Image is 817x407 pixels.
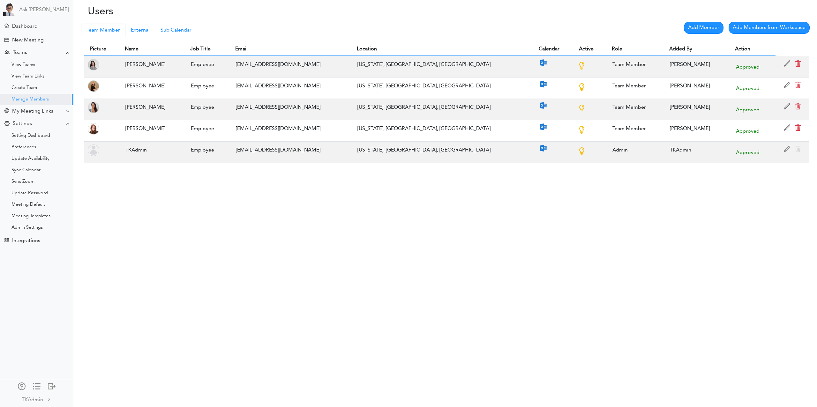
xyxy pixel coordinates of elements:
[609,144,661,157] div: Admin
[354,123,530,135] div: [US_STATE], [GEOGRAPHIC_DATA], [GEOGRAPHIC_DATA]
[125,24,155,37] a: External
[188,101,226,114] div: Employee
[539,101,547,109] img: outlook-calendar.png
[667,59,726,71] div: [PERSON_NAME]
[782,103,792,113] span: Edit Member Name/Title
[4,24,9,28] div: Home
[11,75,44,78] div: View Team Links
[122,59,182,71] div: [PERSON_NAME]
[12,238,40,244] div: Integrations
[4,121,10,127] div: Change Settings
[33,382,41,389] div: Show only icons
[155,24,197,37] a: Sub Calendar
[539,80,547,88] img: outlook-calendar.png
[88,59,99,70] img: Z
[22,396,43,404] div: TKAdmin
[3,3,16,16] img: Powered by TEAMCAL AI
[533,43,573,56] th: Calendar
[606,43,664,56] th: Role
[667,123,726,135] div: [PERSON_NAME]
[11,86,37,90] div: Create Team
[188,80,226,93] div: Employee
[11,169,41,172] div: Sync Calendar
[11,180,34,183] div: Sync Zoom
[793,103,803,113] span: Remove User from Organization
[354,144,530,157] div: [US_STATE], [GEOGRAPHIC_DATA], [GEOGRAPHIC_DATA]
[793,82,803,91] span: Remove User from Organization
[663,43,729,56] th: Added By
[122,123,182,135] div: [PERSON_NAME]
[84,43,119,56] th: Picture
[122,101,182,114] div: [PERSON_NAME]
[4,108,9,115] div: Share Meeting Link
[88,80,99,92] img: Z
[233,59,348,71] div: [EMAIL_ADDRESS][DOMAIN_NAME]
[88,144,99,156] img: user-off.png
[119,43,185,56] th: Name
[33,382,41,391] a: Change side menu
[354,59,530,71] div: [US_STATE], [GEOGRAPHIC_DATA], [GEOGRAPHIC_DATA]
[573,43,606,56] th: Active
[732,145,763,160] div: Approved
[11,98,49,101] div: Manage Members
[184,43,229,56] th: Job Title
[1,392,73,406] a: TKAdmin
[11,226,43,229] div: Admin Settings
[351,43,533,56] th: Location
[782,146,792,155] span: Edit Admin's Name/Title
[782,60,792,70] span: Edit Member Name/Title
[11,203,45,206] div: Meeting Default
[188,59,226,71] div: Employee
[11,215,50,218] div: Meeting Templates
[13,121,32,127] div: Settings
[4,38,9,42] div: Creating Meeting
[233,144,348,157] div: [EMAIL_ADDRESS][DOMAIN_NAME]
[539,144,547,152] img: outlook-calendar.png
[609,80,661,93] div: Team Member
[78,6,317,18] h2: Users
[233,80,348,93] div: [EMAIL_ADDRESS][DOMAIN_NAME]
[782,82,792,91] span: Edit Member Name/Title
[122,80,182,93] div: [PERSON_NAME]
[609,101,661,114] div: Team Member
[667,80,726,93] div: [PERSON_NAME]
[122,144,182,157] div: TKAdmin
[48,382,56,389] div: Log out
[233,123,348,135] div: [EMAIL_ADDRESS][DOMAIN_NAME]
[667,101,726,114] div: [PERSON_NAME]
[793,124,803,134] span: Remove User from Organization
[19,7,69,13] a: Ask [PERSON_NAME]
[609,123,661,135] div: Team Member
[11,146,36,149] div: Preferences
[12,24,38,30] div: Dashboard
[11,63,35,67] div: View Teams
[732,124,763,139] div: Approved
[11,134,50,137] div: Setting Dashboard
[188,123,226,135] div: Employee
[539,59,547,67] img: outlook-calendar.png
[793,60,803,70] span: Remove User from Organization
[4,238,9,242] div: TEAMCAL AI Workflow Apps
[11,157,49,160] div: Update Availability
[11,192,48,195] div: Update Password
[539,123,547,131] img: outlook-calendar.png
[667,144,726,157] div: TKAdmin
[793,146,803,155] span: Cannot Remove Admin from Organization
[88,123,99,135] img: 2Q==
[732,60,763,75] div: Approved
[729,43,776,56] th: Action
[354,101,530,114] div: [US_STATE], [GEOGRAPHIC_DATA], [GEOGRAPHIC_DATA]
[354,80,530,93] div: [US_STATE], [GEOGRAPHIC_DATA], [GEOGRAPHIC_DATA]
[684,22,723,34] a: Add Member
[233,101,348,114] div: [EMAIL_ADDRESS][DOMAIN_NAME]
[782,124,792,134] span: Edit Member Name/Title
[732,103,763,117] div: Approved
[13,50,27,56] div: Teams
[229,43,351,56] th: Email
[188,144,226,157] div: Employee
[88,102,99,113] img: 9k=
[732,81,763,96] div: Approved
[12,37,44,43] div: New Meeting
[609,59,661,71] div: Team Member
[729,22,810,34] a: Add Members from Workspace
